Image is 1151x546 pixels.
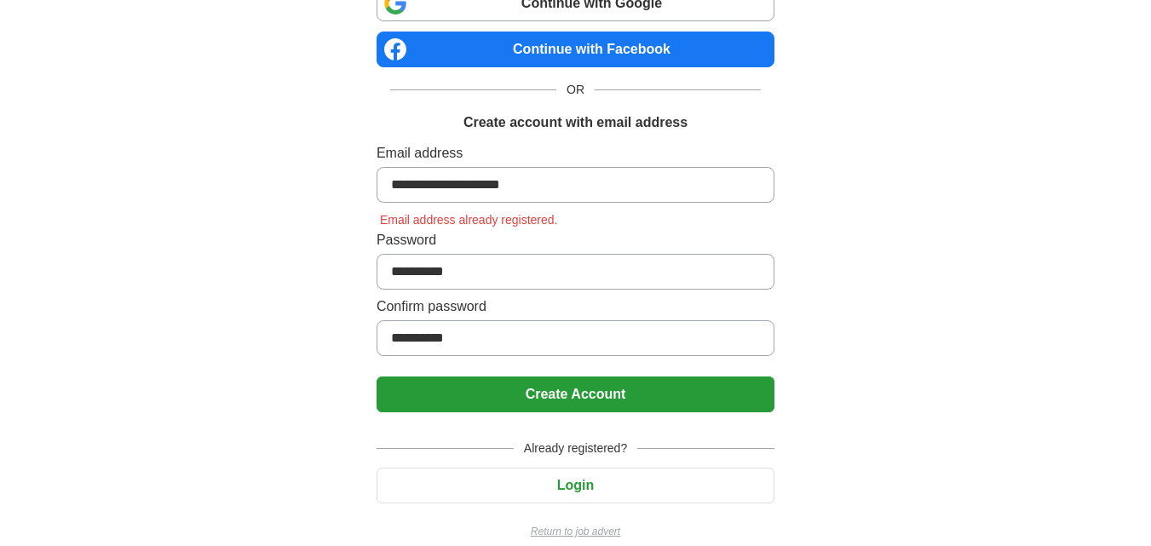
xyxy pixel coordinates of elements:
h1: Create account with email address [463,112,688,133]
span: Already registered? [514,440,637,457]
span: Email address already registered. [377,213,561,227]
a: Login [377,478,774,492]
label: Confirm password [377,296,774,317]
label: Password [377,230,774,250]
button: Create Account [377,376,774,412]
a: Continue with Facebook [377,32,774,67]
label: Email address [377,143,774,164]
button: Login [377,468,774,503]
span: OR [556,81,595,99]
a: Return to job advert [377,524,774,539]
